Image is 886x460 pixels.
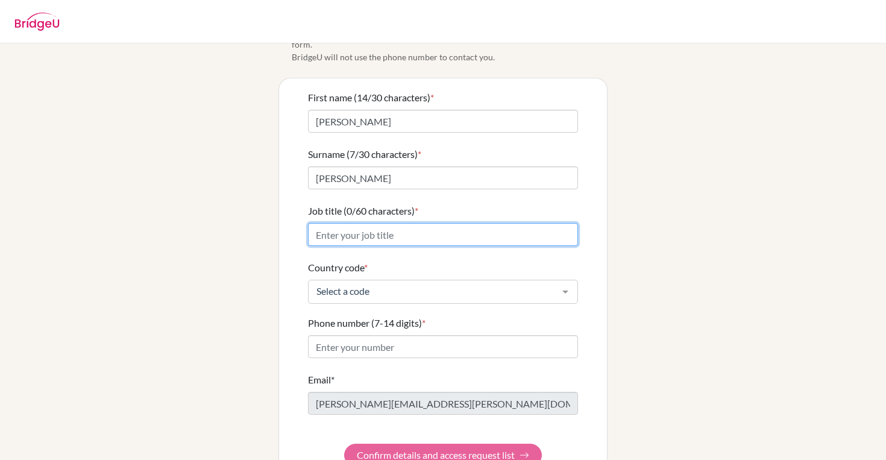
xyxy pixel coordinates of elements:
label: Job title (0/60 characters) [308,204,418,218]
label: Email* [308,373,335,387]
span: Select a code [313,285,553,297]
input: Enter your job title [308,223,578,246]
input: Enter your surname [308,166,578,189]
label: First name (14/30 characters) [308,90,434,105]
label: Country code [308,260,368,275]
input: Enter your first name [308,110,578,133]
label: Surname (7/30 characters) [308,147,421,162]
label: Phone number (7-14 digits) [308,316,426,330]
input: Enter your number [308,335,578,358]
img: BridgeU logo [14,13,60,31]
